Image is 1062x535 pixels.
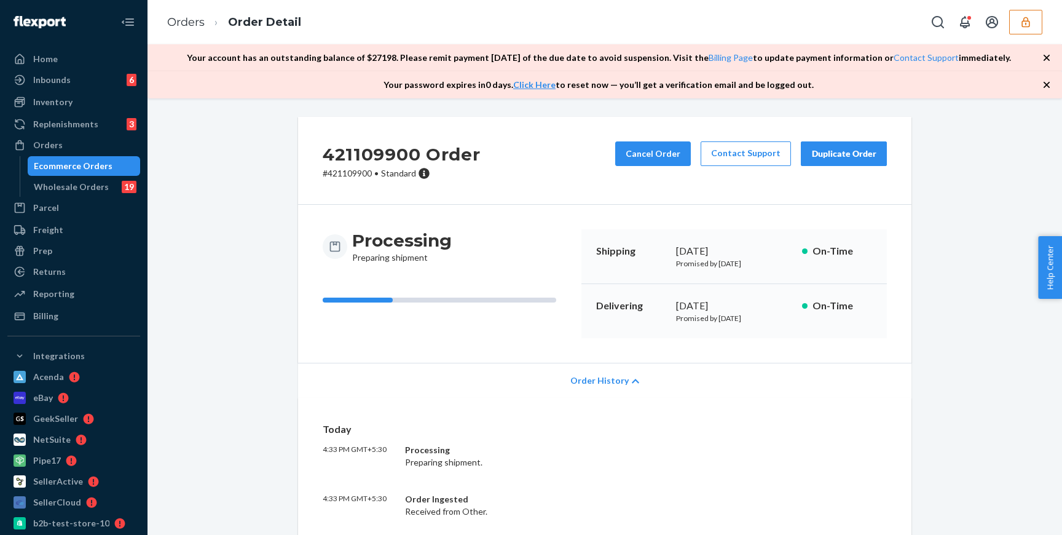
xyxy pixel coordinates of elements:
a: Billing [7,306,140,326]
a: Orders [167,15,205,29]
a: Contact Support [894,52,959,63]
div: Freight [33,224,63,236]
div: [DATE] [676,244,792,258]
a: GeekSeller [7,409,140,429]
a: Replenishments3 [7,114,140,134]
button: Close Navigation [116,10,140,34]
a: Pipe17 [7,451,140,470]
div: Preparing shipment. [405,444,768,469]
div: Acenda [33,371,64,383]
div: Integrations [33,350,85,362]
p: Delivering [596,299,666,313]
div: Preparing shipment [352,229,452,264]
ol: breadcrumbs [157,4,311,41]
a: SellerActive [7,472,140,491]
div: Order Ingested [405,493,768,505]
span: • [374,168,379,178]
div: Home [33,53,58,65]
div: eBay [33,392,53,404]
a: b2b-test-store-10 [7,513,140,533]
div: GeekSeller [33,413,78,425]
div: Ecommerce Orders [34,160,112,172]
div: Reporting [33,288,74,300]
button: Open account menu [980,10,1004,34]
button: Open notifications [953,10,977,34]
a: Reporting [7,284,140,304]
button: Duplicate Order [801,141,887,166]
p: # 421109900 [323,167,481,180]
div: SellerActive [33,475,83,488]
a: eBay [7,388,140,408]
p: Promised by [DATE] [676,258,792,269]
div: Inventory [33,96,73,108]
div: Processing [405,444,768,456]
p: Shipping [596,244,666,258]
a: Inbounds6 [7,70,140,90]
iframe: Opens a widget where you can chat to one of our agents [982,498,1050,529]
div: b2b-test-store-10 [33,517,109,529]
button: Cancel Order [615,141,691,166]
p: Your account has an outstanding balance of $ 27198 . Please remit payment [DATE] of the due date ... [187,52,1011,64]
div: 3 [127,118,136,130]
p: 4:33 PM GMT+5:30 [323,444,395,469]
a: Order Detail [228,15,301,29]
div: SellerCloud [33,496,81,509]
a: Billing Page [709,52,753,63]
a: Ecommerce Orders [28,156,141,176]
button: Help Center [1038,236,1062,299]
p: On-Time [812,299,872,313]
a: Contact Support [701,141,791,166]
div: Returns [33,266,66,278]
div: Wholesale Orders [34,181,109,193]
span: Standard [381,168,416,178]
h2: 421109900 Order [323,141,481,167]
div: Received from Other. [405,493,768,518]
a: Home [7,49,140,69]
div: Inbounds [33,74,71,86]
a: Parcel [7,198,140,218]
span: Order History [570,374,629,387]
button: Open Search Box [926,10,950,34]
div: NetSuite [33,434,71,446]
p: On-Time [812,244,872,258]
h3: Processing [352,229,452,252]
div: 6 [127,74,136,86]
a: Returns [7,262,140,282]
div: [DATE] [676,299,792,313]
div: 19 [122,181,136,193]
div: Duplicate Order [811,148,876,160]
div: Orders [33,139,63,151]
div: Prep [33,245,52,257]
div: Pipe17 [33,454,61,467]
a: SellerCloud [7,493,140,512]
button: Integrations [7,346,140,366]
a: NetSuite [7,430,140,450]
div: Parcel [33,202,59,214]
a: Wholesale Orders19 [28,177,141,197]
a: Click Here [513,79,556,90]
a: Prep [7,241,140,261]
a: Freight [7,220,140,240]
div: Replenishments [33,118,98,130]
a: Inventory [7,92,140,112]
a: Orders [7,135,140,155]
p: Today [323,422,887,437]
img: Flexport logo [14,16,66,28]
div: Billing [33,310,58,322]
a: Acenda [7,367,140,387]
p: Your password expires in 0 days . to reset now — you’ll get a verification email and be logged out. [383,79,814,91]
p: 4:33 PM GMT+5:30 [323,493,395,518]
p: Promised by [DATE] [676,313,792,323]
